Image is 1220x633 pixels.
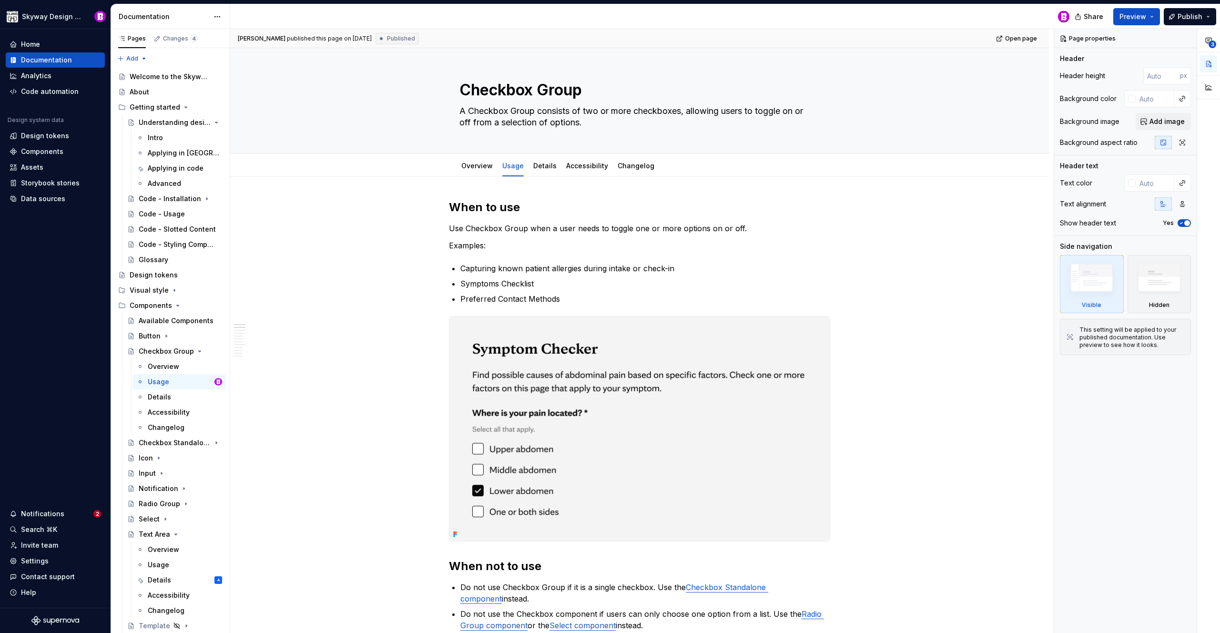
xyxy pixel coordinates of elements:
[130,87,149,97] div: About
[457,155,497,175] div: Overview
[21,131,69,141] div: Design tokens
[449,240,830,251] p: Examples:
[529,155,560,175] div: Details
[132,603,226,618] a: Changelog
[1070,8,1109,25] button: Share
[130,270,178,280] div: Design tokens
[460,609,824,630] a: Radio Group component
[114,52,150,65] button: Add
[1082,301,1101,309] div: Visible
[21,40,40,49] div: Home
[217,575,220,585] div: JL
[148,179,181,188] div: Advanced
[1060,178,1092,188] div: Text color
[6,522,105,537] button: Search ⌘K
[148,591,190,600] div: Accessibility
[114,84,226,100] a: About
[1060,94,1117,103] div: Background color
[190,35,198,42] span: 4
[387,35,415,42] span: Published
[132,588,226,603] a: Accessibility
[123,527,226,542] a: Text Area
[6,128,105,143] a: Design tokens
[139,484,178,493] div: Notification
[460,263,830,274] p: Capturing known patient allergies during intake or check-in
[502,162,524,170] a: Usage
[139,331,161,341] div: Button
[132,130,226,145] a: Intro
[498,155,528,175] div: Usage
[139,118,211,127] div: Understanding design tokens
[1136,174,1174,192] input: Auto
[6,538,105,553] a: Invite team
[93,510,101,518] span: 2
[1005,35,1037,42] span: Open page
[21,178,80,188] div: Storybook stories
[132,557,226,572] a: Usage
[6,506,105,521] button: Notifications2
[139,194,201,204] div: Code - Installation
[1136,113,1191,130] button: Add image
[114,283,226,298] div: Visual style
[132,572,226,588] a: DetailsJL
[114,100,226,115] div: Getting started
[31,616,79,625] a: Supernova Logo
[139,255,168,265] div: Glossary
[123,466,226,481] a: Input
[132,374,226,389] a: UsageBobby Davis
[1060,218,1116,228] div: Show header text
[139,438,211,448] div: Checkbox Standalone
[457,79,818,102] textarea: Checkbox Group
[130,102,180,112] div: Getting started
[1149,117,1185,126] span: Add image
[123,450,226,466] a: Icon
[1136,90,1174,107] input: Auto
[238,35,285,42] span: [PERSON_NAME]
[21,163,43,172] div: Assets
[449,223,830,234] p: Use Checkbox Group when a user needs to toggle one or more options on or off.
[1164,8,1216,25] button: Publish
[148,575,171,585] div: Details
[123,496,226,511] a: Radio Group
[21,147,63,156] div: Components
[8,116,64,124] div: Design system data
[118,35,146,42] div: Pages
[287,35,372,42] div: published this page on [DATE]
[132,405,226,420] a: Accessibility
[139,499,180,509] div: Radio Group
[1084,12,1103,21] span: Share
[21,525,57,534] div: Search ⌘K
[130,301,172,310] div: Components
[6,144,105,159] a: Components
[21,541,58,550] div: Invite team
[21,556,49,566] div: Settings
[1060,71,1105,81] div: Header height
[6,52,105,68] a: Documentation
[461,162,493,170] a: Overview
[21,509,64,519] div: Notifications
[148,606,184,615] div: Changelog
[1209,41,1216,48] span: 3
[1180,72,1187,80] p: px
[132,420,226,435] a: Changelog
[114,69,226,84] a: Welcome to the Skyway Design System!
[139,453,153,463] div: Icon
[21,87,79,96] div: Code automation
[562,155,612,175] div: Accessibility
[139,225,216,234] div: Code - Slotted Content
[148,133,163,143] div: Intro
[132,176,226,191] a: Advanced
[1058,11,1069,22] img: Bobby Davis
[21,194,65,204] div: Data sources
[139,209,185,219] div: Code - Usage
[94,11,106,22] img: Bobby Davis
[148,423,184,432] div: Changelog
[1060,242,1112,251] div: Side navigation
[993,32,1041,45] a: Open page
[614,155,658,175] div: Changelog
[22,12,83,21] div: Skyway Design System
[148,362,179,371] div: Overview
[139,621,170,631] div: Template
[123,313,226,328] a: Available Components
[139,469,156,478] div: Input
